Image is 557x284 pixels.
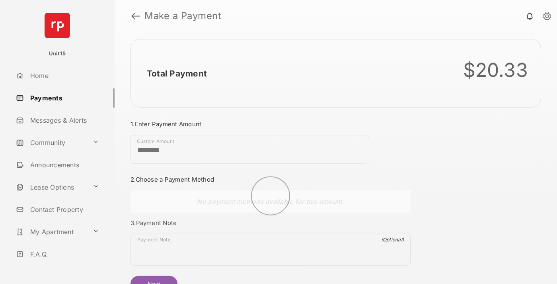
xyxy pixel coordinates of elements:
[13,88,115,108] a: Payments
[13,133,90,152] a: Community
[144,11,221,21] strong: Make a Payment
[13,155,115,174] a: Announcements
[463,59,528,82] div: $20.33
[147,69,207,78] h2: Total Payment
[13,178,90,197] a: Lease Options
[13,222,90,241] a: My Apartment
[13,245,115,264] a: F.A.Q.
[13,111,115,130] a: Messages & Alerts
[130,219,411,227] h3: 3. Payment Note
[130,120,411,128] h3: 1. Enter Payment Amount
[49,50,66,58] p: Unit15
[45,13,70,38] img: svg+xml;base64,PHN2ZyB4bWxucz0iaHR0cDovL3d3dy53My5vcmcvMjAwMC9zdmciIHdpZHRoPSI2NCIgaGVpZ2h0PSI2NC...
[13,66,115,85] a: Home
[13,200,115,219] a: Contact Property
[130,176,411,183] h3: 2. Choose a Payment Method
